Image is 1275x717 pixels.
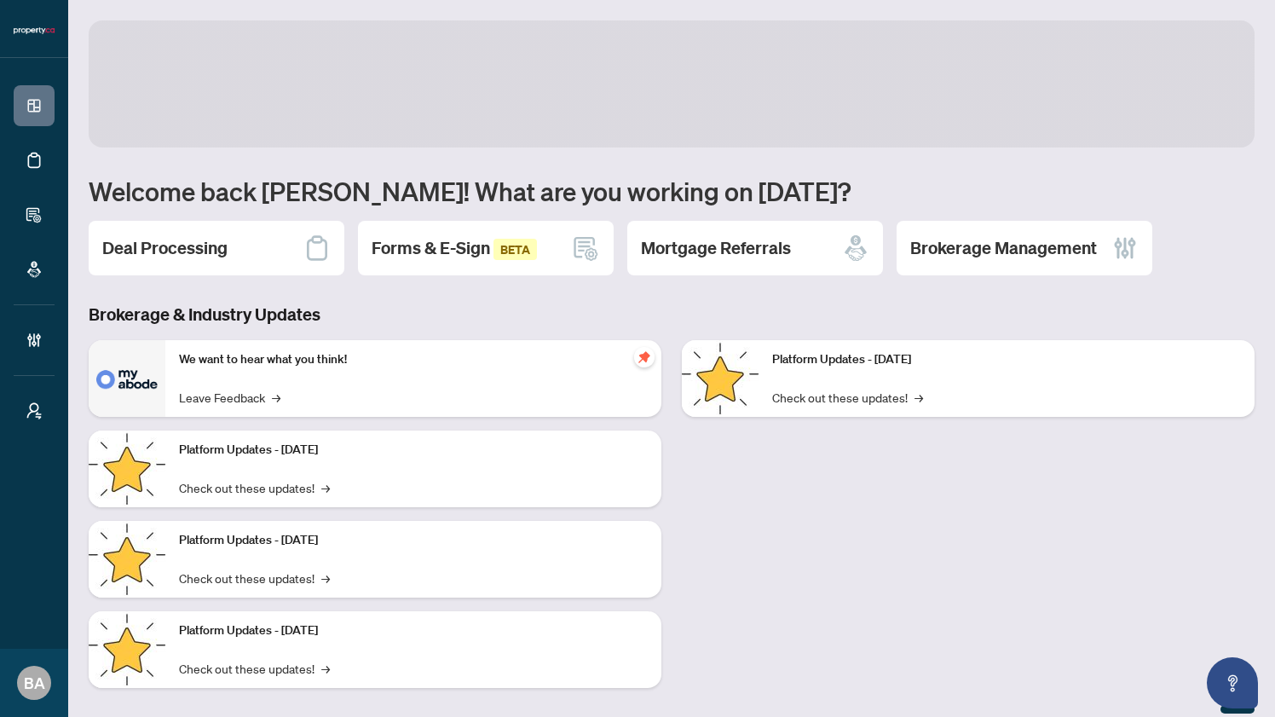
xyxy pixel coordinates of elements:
span: → [272,388,280,407]
a: Leave Feedback→ [179,388,280,407]
span: pushpin [634,347,655,367]
p: Platform Updates - [DATE] [772,350,1241,369]
a: Check out these updates!→ [179,569,330,587]
span: BA [24,671,45,695]
span: → [321,659,330,678]
span: → [321,569,330,587]
h1: Welcome back [PERSON_NAME]! What are you working on [DATE]? [89,175,1255,207]
p: We want to hear what you think! [179,350,648,369]
img: Platform Updates - June 23, 2025 [682,340,759,417]
p: Platform Updates - [DATE] [179,441,648,460]
h2: Mortgage Referrals [641,236,791,260]
span: Forms & E-Sign [372,237,537,258]
span: BETA [493,239,537,260]
img: Platform Updates - July 21, 2025 [89,521,165,598]
a: Check out these updates!→ [772,388,923,407]
a: Check out these updates!→ [179,478,330,497]
img: Platform Updates - September 16, 2025 [89,431,165,507]
span: → [914,388,923,407]
h3: Brokerage & Industry Updates [89,303,1255,327]
img: We want to hear what you think! [89,340,165,417]
p: Platform Updates - [DATE] [179,622,648,640]
span: → [321,478,330,497]
img: logo [14,26,55,36]
p: Platform Updates - [DATE] [179,531,648,550]
span: user-switch [26,402,43,419]
img: Platform Updates - July 8, 2025 [89,611,165,688]
a: Check out these updates!→ [179,659,330,678]
h2: Brokerage Management [910,236,1097,260]
h2: Deal Processing [102,236,228,260]
button: Open asap [1207,657,1258,708]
